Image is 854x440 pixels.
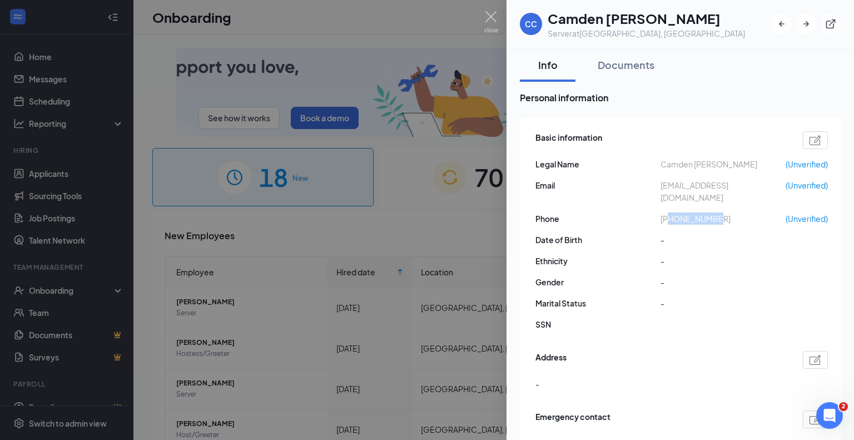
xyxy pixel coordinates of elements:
span: Phone [535,212,661,225]
span: Emergency contact [535,411,610,428]
span: SSN [535,318,661,330]
span: - [535,378,539,390]
span: Gender [535,276,661,288]
span: 2 [839,402,848,411]
span: - [661,255,786,267]
span: (Unverified) [786,158,828,170]
span: Legal Name [535,158,661,170]
span: Marital Status [535,297,661,309]
span: Address [535,351,567,369]
span: Ethnicity [535,255,661,267]
div: CC [525,18,537,29]
button: ArrowLeftNew [772,14,792,34]
svg: ExternalLink [825,18,836,29]
h1: Camden [PERSON_NAME] [548,9,745,28]
span: Date of Birth [535,234,661,246]
span: - [661,276,786,288]
span: Camden [PERSON_NAME] [661,158,786,170]
button: ArrowRight [796,14,816,34]
svg: ArrowRight [801,18,812,29]
div: Documents [598,58,654,72]
span: [EMAIL_ADDRESS][DOMAIN_NAME] [661,179,786,204]
span: - [661,297,786,309]
span: - [661,234,786,246]
button: ExternalLink [821,14,841,34]
span: Personal information [520,91,842,105]
span: [PHONE_NUMBER] [661,212,786,225]
span: Email [535,179,661,191]
div: Server at [GEOGRAPHIC_DATA], [GEOGRAPHIC_DATA] [548,28,745,39]
span: (Unverified) [786,212,828,225]
span: Basic information [535,131,602,149]
div: Info [531,58,564,72]
span: (Unverified) [786,179,828,191]
iframe: Intercom live chat [816,402,843,429]
svg: ArrowLeftNew [776,18,787,29]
